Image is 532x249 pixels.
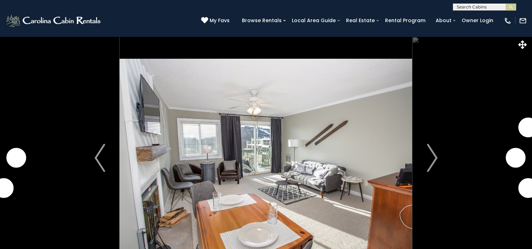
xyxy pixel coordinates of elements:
[5,14,103,28] img: White-1-2.png
[210,17,230,24] span: My Favs
[288,15,339,26] a: Local Area Guide
[427,144,437,172] img: arrow
[458,15,497,26] a: Owner Login
[342,15,378,26] a: Real Estate
[95,144,105,172] img: arrow
[432,15,455,26] a: About
[201,17,231,25] a: My Favs
[519,17,527,25] img: mail-regular-white.png
[238,15,285,26] a: Browse Rentals
[382,15,429,26] a: Rental Program
[504,17,512,25] img: phone-regular-white.png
